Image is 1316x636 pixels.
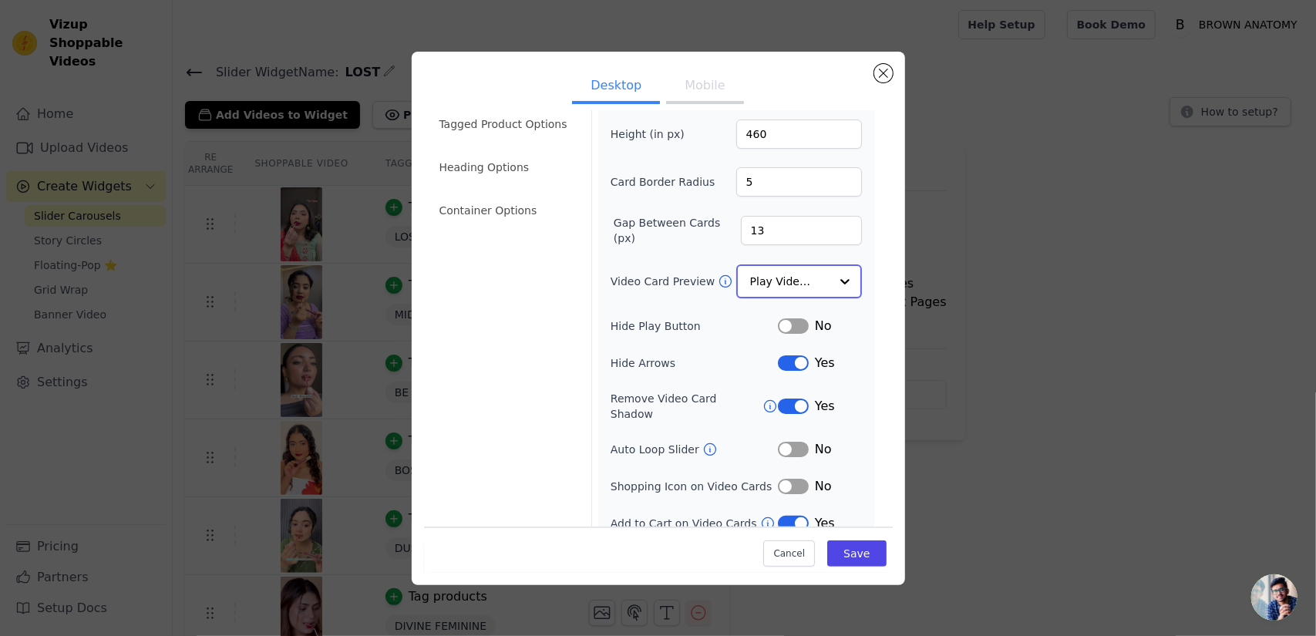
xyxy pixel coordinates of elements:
[827,540,886,567] button: Save
[611,479,778,494] label: Shopping Icon on Video Cards
[430,195,582,226] li: Container Options
[815,514,835,533] span: Yes
[815,397,835,416] span: Yes
[614,215,741,246] label: Gap Between Cards (px)
[815,440,832,459] span: No
[611,442,702,457] label: Auto Loop Slider
[815,317,832,335] span: No
[666,70,743,104] button: Mobile
[763,540,815,567] button: Cancel
[815,354,835,372] span: Yes
[874,64,893,82] button: Close modal
[611,274,718,289] label: Video Card Preview
[611,391,762,422] label: Remove Video Card Shadow
[611,516,760,531] label: Add to Cart on Video Cards
[815,477,832,496] span: No
[611,355,778,371] label: Hide Arrows
[611,174,715,190] label: Card Border Radius
[430,109,582,140] li: Tagged Product Options
[611,318,778,334] label: Hide Play Button
[430,152,582,183] li: Heading Options
[611,126,695,142] label: Height (in px)
[572,70,660,104] button: Desktop
[1251,574,1297,621] div: Open chat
